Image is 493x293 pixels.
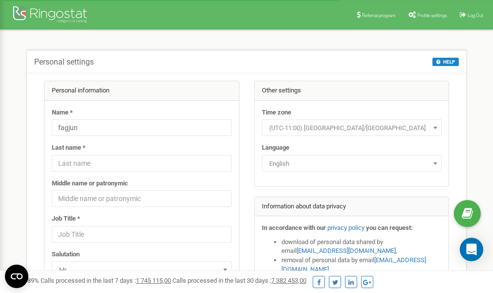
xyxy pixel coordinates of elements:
[5,265,28,288] button: Open CMP widget
[281,256,442,274] li: removal of personal data by email ,
[468,13,483,18] span: Log Out
[52,155,232,172] input: Last name
[265,121,438,135] span: (UTC-11:00) Pacific/Midway
[52,214,80,224] label: Job Title *
[262,224,326,231] strong: In accordance with our
[34,58,94,67] h5: Personal settings
[262,108,291,117] label: Time zone
[297,247,396,254] a: [EMAIL_ADDRESS][DOMAIN_NAME]
[52,143,86,153] label: Last name *
[262,155,442,172] span: English
[417,13,447,18] span: Profile settings
[52,261,232,278] span: Mr.
[262,143,289,153] label: Language
[52,226,232,243] input: Job Title
[271,277,306,284] u: 7 382 453,00
[52,179,128,188] label: Middle name or patronymic
[52,108,73,117] label: Name *
[52,190,232,207] input: Middle name or patronymic
[262,119,442,136] span: (UTC-11:00) Pacific/Midway
[460,238,483,261] div: Open Intercom Messenger
[44,81,239,101] div: Personal information
[136,277,171,284] u: 1 745 115,00
[52,250,80,259] label: Salutation
[55,263,228,277] span: Mr.
[255,81,449,101] div: Other settings
[432,58,459,66] button: HELP
[172,277,306,284] span: Calls processed in the last 30 days :
[281,238,442,256] li: download of personal data shared by email ,
[327,224,364,231] a: privacy policy
[366,224,413,231] strong: you can request:
[362,13,396,18] span: Referral program
[255,197,449,217] div: Information about data privacy
[265,157,438,171] span: English
[41,277,171,284] span: Calls processed in the last 7 days :
[52,119,232,136] input: Name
